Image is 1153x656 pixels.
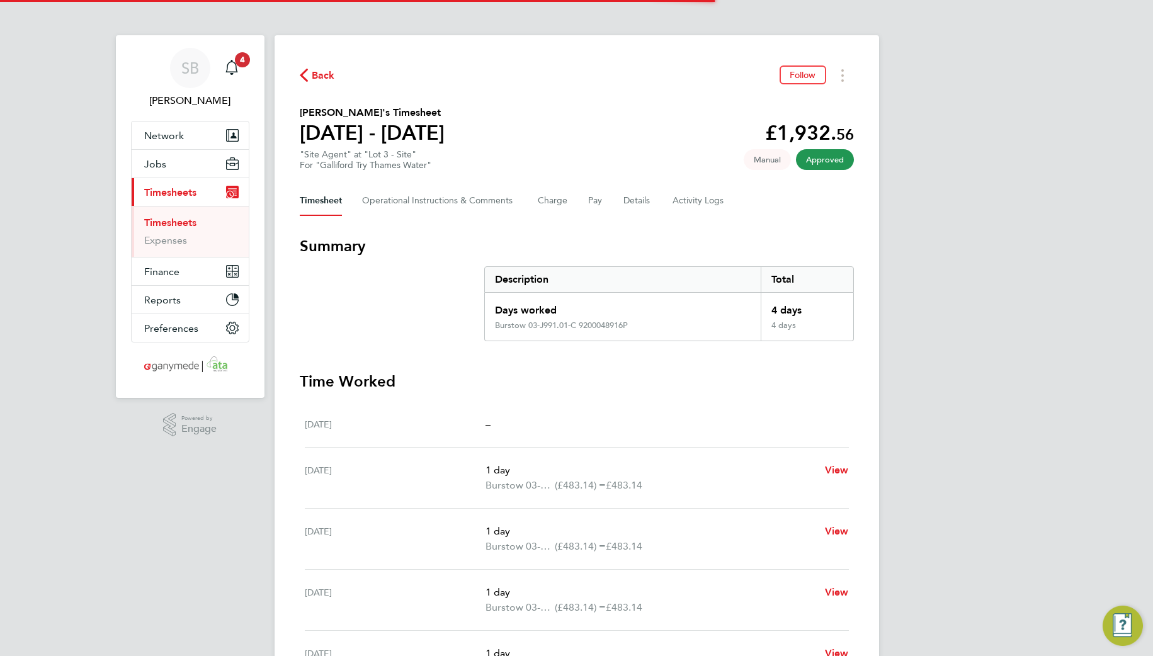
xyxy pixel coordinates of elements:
a: 4 [219,48,244,88]
span: (£483.14) = [555,540,606,552]
p: 1 day [486,585,814,600]
span: (£483.14) = [555,479,606,491]
button: Reports [132,286,249,314]
a: View [825,524,849,539]
a: View [825,463,849,478]
button: Preferences [132,314,249,342]
button: Jobs [132,150,249,178]
span: £483.14 [606,601,642,613]
a: Timesheets [144,217,196,229]
span: – [486,418,491,430]
span: £483.14 [606,540,642,552]
span: Finance [144,266,179,278]
div: 4 days [761,320,853,341]
button: Back [300,67,335,83]
div: 4 days [761,293,853,320]
h3: Summary [300,236,854,256]
span: Burstow 03-J991.01-C 9200048916P [486,600,555,615]
div: Summary [484,266,854,341]
span: Timesheets [144,186,196,198]
div: [DATE] [305,463,486,493]
span: View [825,586,849,598]
div: Burstow 03-J991.01-C 9200048916P [495,320,628,331]
span: This timesheet was manually created. [744,149,791,170]
span: Burstow 03-J991.01-C 9200048916P [486,478,555,493]
div: For "Galliford Try Thames Water" [300,160,431,171]
span: Samantha Briggs [131,93,249,108]
div: [DATE] [305,417,486,432]
button: Details [623,186,652,216]
p: 1 day [486,524,814,539]
div: [DATE] [305,585,486,615]
span: Burstow 03-J991.01-C 9200048916P [486,539,555,554]
span: SB [181,60,199,76]
span: This timesheet has been approved. [796,149,854,170]
span: £483.14 [606,479,642,491]
span: Follow [790,69,816,81]
button: Charge [538,186,568,216]
button: Operational Instructions & Comments [362,186,518,216]
span: (£483.14) = [555,601,606,613]
a: Go to home page [131,355,249,375]
button: Timesheets [132,178,249,206]
a: SB[PERSON_NAME] [131,48,249,108]
div: Description [485,267,761,292]
h2: [PERSON_NAME]'s Timesheet [300,105,445,120]
a: Powered byEngage [163,413,217,437]
img: ganymedesolutions-logo-retina.png [140,355,239,375]
span: Powered by [181,413,217,424]
button: Follow [780,65,826,84]
a: Expenses [144,234,187,246]
button: Engage Resource Center [1103,606,1143,646]
div: "Site Agent" at "Lot 3 - Site" [300,149,431,171]
div: Days worked [485,293,761,320]
button: Timesheets Menu [831,65,854,85]
span: View [825,464,849,476]
button: Pay [588,186,603,216]
span: 56 [836,125,854,144]
div: [DATE] [305,524,486,554]
span: Reports [144,294,181,306]
div: Timesheets [132,206,249,257]
span: Preferences [144,322,198,334]
button: Finance [132,257,249,285]
app-decimal: £1,932. [765,121,854,145]
span: 4 [235,52,250,67]
button: Network [132,122,249,149]
span: View [825,525,849,537]
span: Engage [181,424,217,434]
button: Timesheet [300,186,342,216]
h3: Time Worked [300,371,854,392]
button: Activity Logs [673,186,725,216]
a: View [825,585,849,600]
span: Back [312,68,335,83]
span: Jobs [144,158,166,170]
span: Network [144,130,184,142]
nav: Main navigation [116,35,264,398]
h1: [DATE] - [DATE] [300,120,445,145]
p: 1 day [486,463,814,478]
div: Total [761,267,853,292]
